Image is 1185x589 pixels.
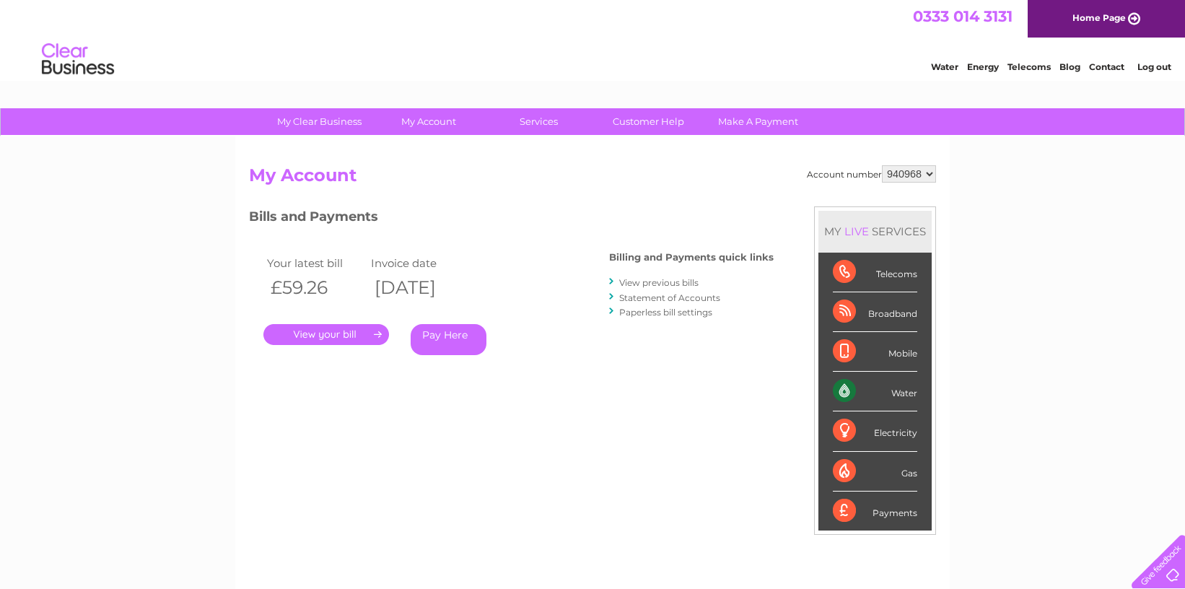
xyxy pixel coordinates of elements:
[1137,61,1171,72] a: Log out
[818,211,932,252] div: MY SERVICES
[589,108,708,135] a: Customer Help
[1089,61,1124,72] a: Contact
[253,8,935,70] div: Clear Business is a trading name of Verastar Limited (registered in [GEOGRAPHIC_DATA] No. 3667643...
[263,253,367,273] td: Your latest bill
[260,108,379,135] a: My Clear Business
[619,307,712,318] a: Paperless bill settings
[931,61,958,72] a: Water
[833,332,917,372] div: Mobile
[479,108,598,135] a: Services
[249,165,936,193] h2: My Account
[249,206,774,232] h3: Bills and Payments
[263,324,389,345] a: .
[263,273,367,302] th: £59.26
[967,61,999,72] a: Energy
[367,253,471,273] td: Invoice date
[699,108,818,135] a: Make A Payment
[833,292,917,332] div: Broadband
[41,38,115,82] img: logo.png
[841,224,872,238] div: LIVE
[833,411,917,451] div: Electricity
[619,292,720,303] a: Statement of Accounts
[807,165,936,183] div: Account number
[367,273,471,302] th: [DATE]
[411,324,486,355] a: Pay Here
[370,108,489,135] a: My Account
[833,492,917,531] div: Payments
[833,253,917,292] div: Telecoms
[833,452,917,492] div: Gas
[913,7,1013,25] a: 0333 014 3131
[1007,61,1051,72] a: Telecoms
[1059,61,1080,72] a: Blog
[833,372,917,411] div: Water
[619,277,699,288] a: View previous bills
[609,252,774,263] h4: Billing and Payments quick links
